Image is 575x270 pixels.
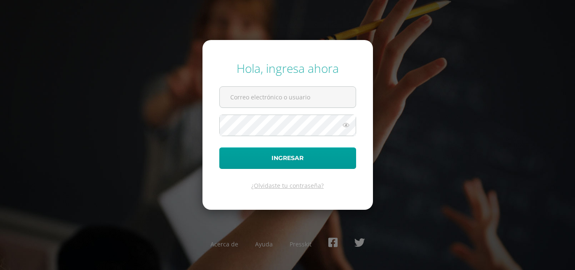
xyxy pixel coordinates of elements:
[290,240,311,248] a: Presskit
[251,182,324,190] a: ¿Olvidaste tu contraseña?
[220,87,356,107] input: Correo electrónico o usuario
[210,240,238,248] a: Acerca de
[219,60,356,76] div: Hola, ingresa ahora
[219,147,356,169] button: Ingresar
[255,240,273,248] a: Ayuda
